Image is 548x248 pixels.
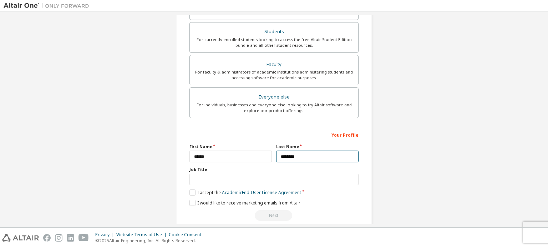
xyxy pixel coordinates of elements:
label: I would like to receive marketing emails from Altair [189,200,300,206]
img: Altair One [4,2,93,9]
img: instagram.svg [55,234,62,242]
div: Your Profile [189,129,359,140]
label: Last Name [276,144,359,150]
a: Academic End-User License Agreement [222,189,301,196]
div: For individuals, businesses and everyone else looking to try Altair software and explore our prod... [194,102,354,113]
div: Cookie Consent [169,232,205,238]
img: linkedin.svg [67,234,74,242]
div: For currently enrolled students looking to access the free Altair Student Edition bundle and all ... [194,37,354,48]
div: Privacy [95,232,116,238]
label: Job Title [189,167,359,172]
img: facebook.svg [43,234,51,242]
img: altair_logo.svg [2,234,39,242]
img: youtube.svg [78,234,89,242]
label: I accept the [189,189,301,196]
p: © 2025 Altair Engineering, Inc. All Rights Reserved. [95,238,205,244]
div: Everyone else [194,92,354,102]
label: First Name [189,144,272,150]
div: For faculty & administrators of academic institutions administering students and accessing softwa... [194,69,354,81]
div: Read and acccept EULA to continue [189,210,359,221]
div: Faculty [194,60,354,70]
div: Website Terms of Use [116,232,169,238]
div: Students [194,27,354,37]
